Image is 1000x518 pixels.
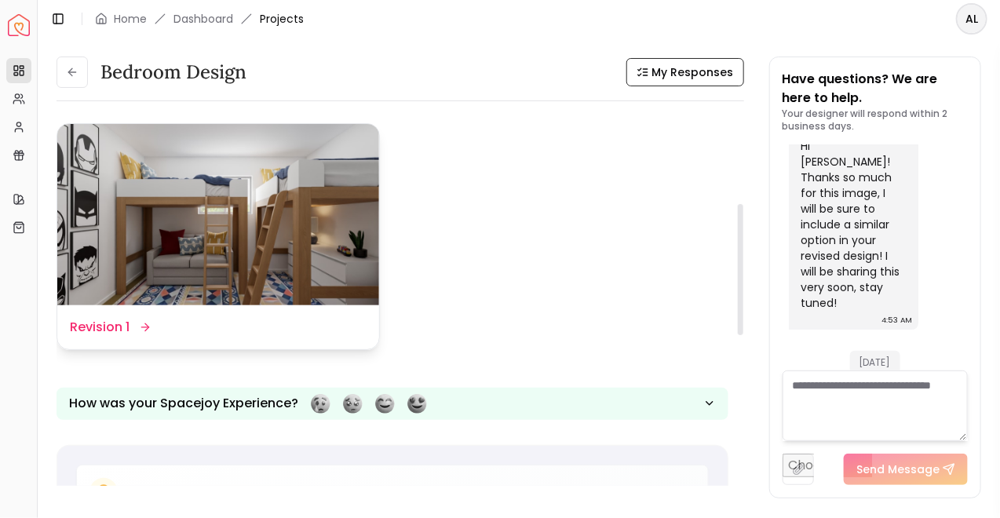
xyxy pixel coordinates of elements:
[260,11,304,27] span: Projects
[57,388,728,420] button: How was your Spacejoy Experience?Feeling terribleFeeling badFeeling goodFeeling awesome
[783,108,969,133] p: Your designer will respond within 2 business days.
[57,123,380,349] a: Revision 1Revision 1
[95,11,304,27] nav: breadcrumb
[114,11,147,27] a: Home
[956,3,987,35] button: AL
[70,318,130,337] dd: Revision 1
[8,14,30,36] a: Spacejoy
[626,58,744,86] button: My Responses
[69,394,298,413] p: How was your Spacejoy Experience?
[881,312,912,328] div: 4:53 AM
[57,124,379,305] img: Revision 1
[783,70,969,108] p: Have questions? We are here to help.
[801,138,903,311] div: Hi [PERSON_NAME]! Thanks so much for this image, I will be sure to include a similar option in yo...
[8,14,30,36] img: Spacejoy Logo
[127,481,332,503] h5: Need Help with Your Design?
[100,60,246,85] h3: Bedroom design
[173,11,233,27] a: Dashboard
[850,351,900,374] span: [DATE]
[652,64,734,80] span: My Responses
[958,5,986,33] span: AL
